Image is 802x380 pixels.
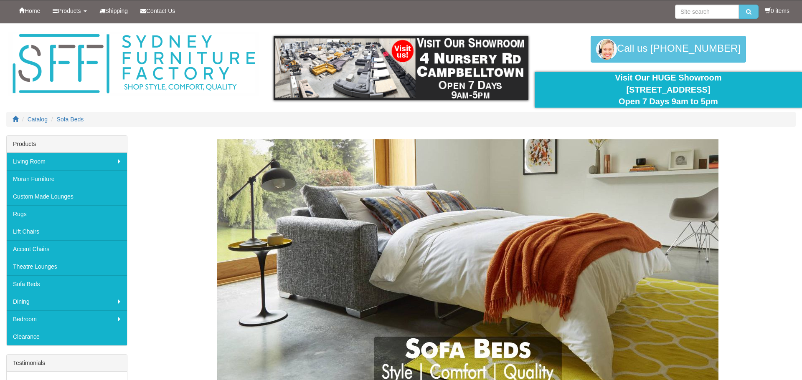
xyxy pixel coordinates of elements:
[146,8,175,14] span: Contact Us
[134,0,181,21] a: Contact Us
[105,8,128,14] span: Shipping
[7,205,127,223] a: Rugs
[7,355,127,372] div: Testimonials
[57,116,84,123] a: Sofa Beds
[7,223,127,240] a: Lift Chairs
[7,170,127,188] a: Moran Furniture
[7,293,127,310] a: Dining
[25,8,40,14] span: Home
[675,5,739,19] input: Site search
[8,32,259,96] img: Sydney Furniture Factory
[58,8,81,14] span: Products
[7,240,127,258] a: Accent Chairs
[7,328,127,345] a: Clearance
[13,0,46,21] a: Home
[274,36,528,100] img: showroom.gif
[28,116,48,123] a: Catalog
[7,275,127,293] a: Sofa Beds
[7,258,127,275] a: Theatre Lounges
[7,136,127,153] div: Products
[93,0,135,21] a: Shipping
[7,188,127,205] a: Custom Made Lounges
[7,153,127,170] a: Living Room
[765,7,789,15] li: 0 items
[7,310,127,328] a: Bedroom
[46,0,93,21] a: Products
[541,72,796,108] div: Visit Our HUGE Showroom [STREET_ADDRESS] Open 7 Days 9am to 5pm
